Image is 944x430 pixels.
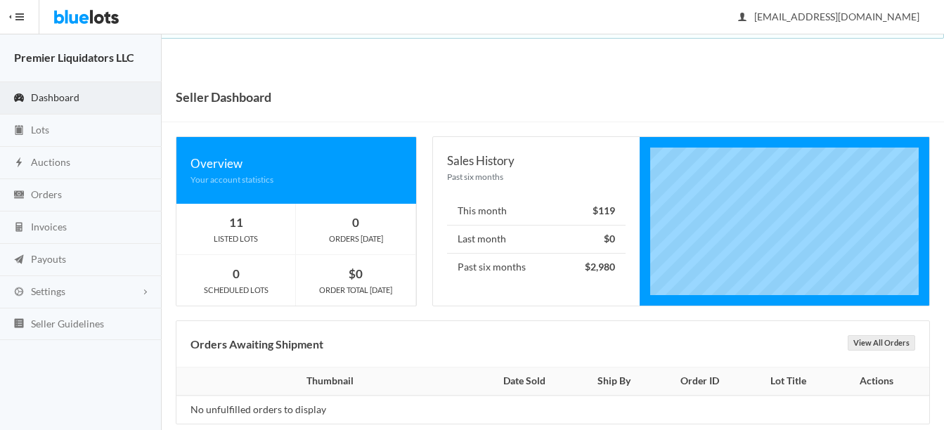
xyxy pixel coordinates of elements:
th: Lot Title [746,367,832,396]
ion-icon: cog [12,286,26,299]
li: Last month [447,225,626,254]
li: This month [447,197,626,226]
strong: Premier Liquidators LLC [14,51,134,64]
strong: $0 [604,233,615,245]
ion-icon: calculator [12,221,26,235]
div: ORDERS [DATE] [296,233,415,245]
span: Orders [31,188,62,200]
div: Overview [190,154,402,173]
span: Lots [31,124,49,136]
ion-icon: speedometer [12,92,26,105]
ion-icon: person [735,11,749,25]
td: No unfulfilled orders to display [176,396,476,424]
div: ORDER TOTAL [DATE] [296,284,415,297]
div: Sales History [447,151,626,170]
span: Payouts [31,253,66,265]
div: Past six months [447,170,626,183]
ion-icon: paper plane [12,254,26,267]
ion-icon: flash [12,157,26,170]
strong: $0 [349,266,363,281]
ion-icon: clipboard [12,124,26,138]
strong: 11 [229,215,243,230]
ion-icon: cash [12,189,26,202]
div: SCHEDULED LOTS [176,284,295,297]
span: [EMAIL_ADDRESS][DOMAIN_NAME] [739,11,919,22]
span: Invoices [31,221,67,233]
h1: Seller Dashboard [176,86,271,107]
div: Your account statistics [190,173,402,186]
li: Past six months [447,253,626,281]
th: Date Sold [476,367,574,396]
span: Dashboard [31,91,79,103]
th: Actions [832,367,929,396]
ion-icon: list box [12,318,26,331]
b: Orders Awaiting Shipment [190,337,323,351]
th: Ship By [574,367,654,396]
span: Seller Guidelines [31,318,104,330]
strong: $2,980 [585,261,615,273]
strong: $119 [593,204,615,216]
th: Thumbnail [176,367,476,396]
div: LISTED LOTS [176,233,295,245]
span: Auctions [31,156,70,168]
strong: 0 [233,266,240,281]
span: Settings [31,285,65,297]
strong: 0 [352,215,359,230]
a: View All Orders [848,335,915,351]
th: Order ID [654,367,746,396]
